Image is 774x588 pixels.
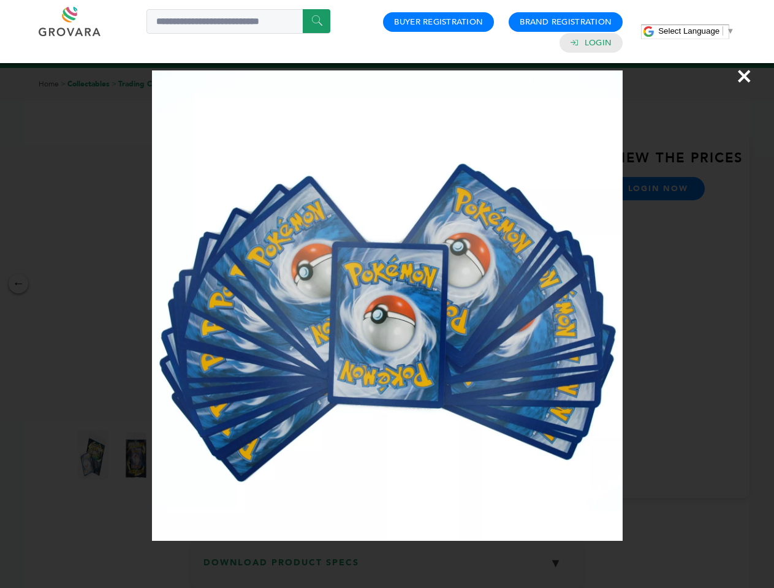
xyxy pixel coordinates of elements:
[736,59,753,93] span: ×
[726,26,734,36] span: ▼
[585,37,612,48] a: Login
[658,26,719,36] span: Select Language
[520,17,612,28] a: Brand Registration
[146,9,330,34] input: Search a product or brand...
[152,70,623,541] img: Image Preview
[658,26,734,36] a: Select Language​
[394,17,483,28] a: Buyer Registration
